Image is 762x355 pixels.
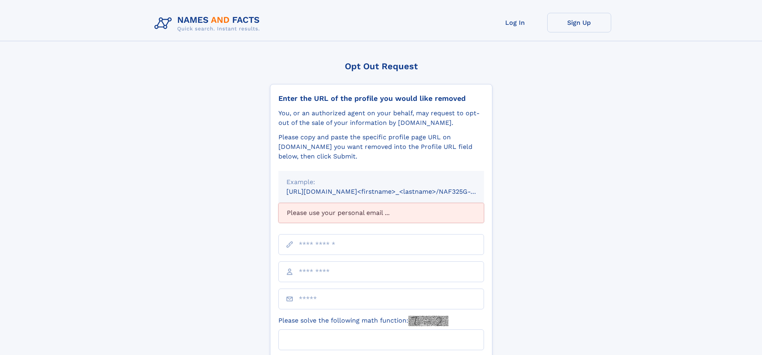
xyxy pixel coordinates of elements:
div: Please use your personal email ... [278,203,484,223]
div: You, or an authorized agent on your behalf, may request to opt-out of the sale of your informatio... [278,108,484,128]
small: [URL][DOMAIN_NAME]<firstname>_<lastname>/NAF325G-xxxxxxxx [286,188,499,195]
div: Enter the URL of the profile you would like removed [278,94,484,103]
div: Please copy and paste the specific profile page URL on [DOMAIN_NAME] you want removed into the Pr... [278,132,484,161]
div: Example: [286,177,476,187]
div: Opt Out Request [270,61,492,71]
a: Log In [483,13,547,32]
img: Logo Names and Facts [151,13,266,34]
label: Please solve the following math function: [278,316,448,326]
a: Sign Up [547,13,611,32]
